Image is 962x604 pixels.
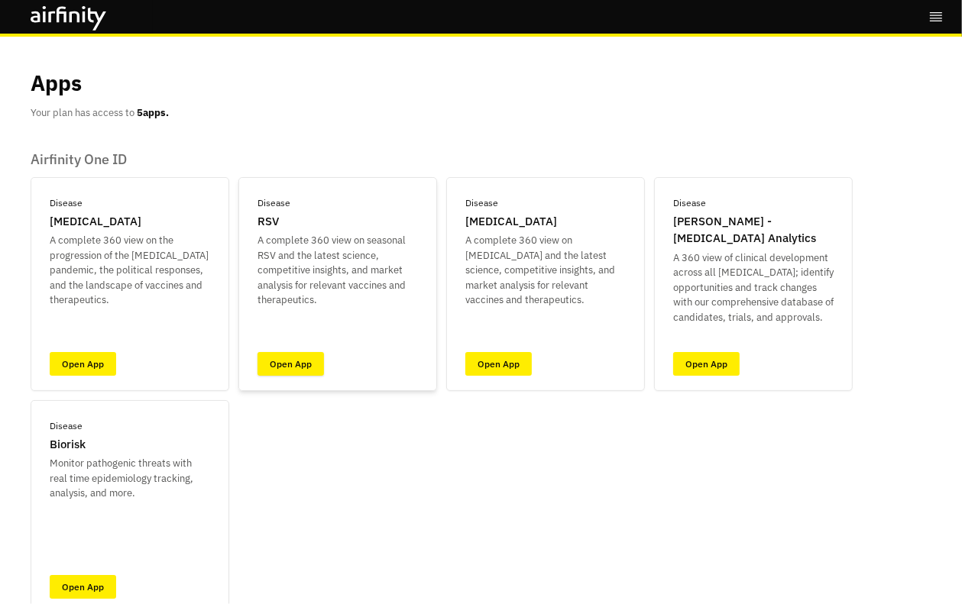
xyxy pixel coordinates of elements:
p: RSV [258,213,279,231]
a: Open App [465,352,532,376]
p: A complete 360 view on seasonal RSV and the latest science, competitive insights, and market anal... [258,233,418,308]
b: 5 apps. [137,106,169,119]
p: [MEDICAL_DATA] [50,213,141,231]
a: Open App [50,352,116,376]
p: Disease [50,419,83,433]
p: Disease [673,196,706,210]
p: Your plan has access to [31,105,169,121]
p: Disease [258,196,290,210]
a: Open App [258,352,324,376]
p: Monitor pathogenic threats with real time epidemiology tracking, analysis, and more. [50,456,210,501]
a: Open App [50,575,116,599]
a: Open App [673,352,740,376]
p: A 360 view of clinical development across all [MEDICAL_DATA]; identify opportunities and track ch... [673,250,834,325]
p: Airfinity One ID [31,151,931,168]
p: [PERSON_NAME] - [MEDICAL_DATA] Analytics [673,213,834,247]
p: Disease [50,196,83,210]
p: Apps [31,67,82,99]
p: Biorisk [50,436,86,454]
p: A complete 360 view on [MEDICAL_DATA] and the latest science, competitive insights, and market an... [465,233,626,308]
p: Disease [465,196,498,210]
p: [MEDICAL_DATA] [465,213,557,231]
p: A complete 360 view on the progression of the [MEDICAL_DATA] pandemic, the political responses, a... [50,233,210,308]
